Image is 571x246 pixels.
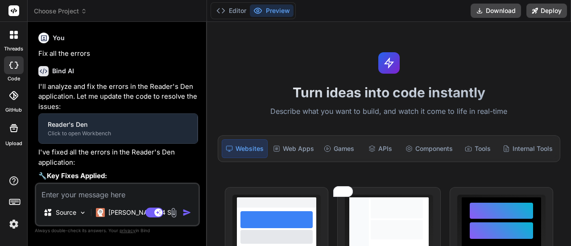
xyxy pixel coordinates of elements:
[108,208,175,217] p: [PERSON_NAME] 4 S..
[499,139,556,158] div: Internal Tools
[458,139,497,158] div: Tools
[38,171,198,181] p: 🔧
[526,4,567,18] button: Deploy
[360,139,400,158] div: APIs
[222,139,268,158] div: Websites
[38,49,198,59] p: Fix all the errors
[5,140,22,147] label: Upload
[96,208,105,217] img: Claude 4 Sonnet
[34,7,87,16] span: Choose Project
[79,209,87,217] img: Pick Models
[48,120,188,129] div: Reader's Den
[56,208,76,217] p: Source
[269,139,318,158] div: Web Apps
[35,226,200,235] p: Always double-check its answers. Your in Bind
[169,208,179,218] img: attachment
[52,67,74,75] h6: Bind AI
[38,147,198,167] p: I've fixed all the errors in the Reader's Den application:
[471,4,521,18] button: Download
[39,114,197,143] button: Reader's DenClick to open Workbench
[319,139,359,158] div: Games
[8,75,20,83] label: code
[38,82,198,112] p: I'll analyze and fix the errors in the Reader's Den application. Let me update the code to resolv...
[48,130,188,137] div: Click to open Workbench
[5,106,22,114] label: GitHub
[402,139,456,158] div: Components
[36,184,199,200] textarea: To enrich screen reader interactions, please activate Accessibility in Grammarly extension settings
[212,84,566,100] h1: Turn ideas into code instantly
[53,33,65,42] h6: You
[212,106,566,117] p: Describe what you want to build, and watch it come to life in real-time
[4,45,23,53] label: threads
[182,208,191,217] img: icon
[120,228,136,233] span: privacy
[47,171,107,180] strong: Key Fixes Applied:
[6,217,21,232] img: settings
[213,4,250,17] button: Editor
[250,4,294,17] button: Preview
